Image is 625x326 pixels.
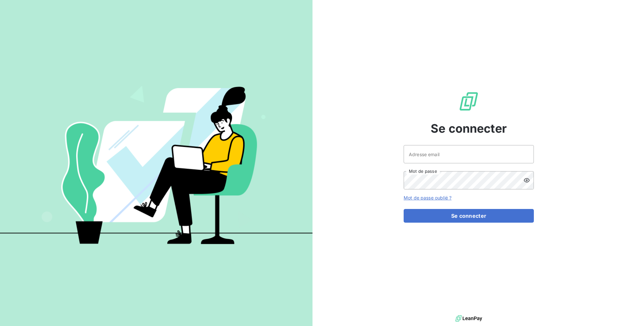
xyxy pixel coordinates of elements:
input: placeholder [404,145,534,163]
img: Logo LeanPay [458,91,479,112]
a: Mot de passe oublié ? [404,195,451,200]
img: logo [455,314,482,323]
button: Se connecter [404,209,534,223]
span: Se connecter [431,120,507,137]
